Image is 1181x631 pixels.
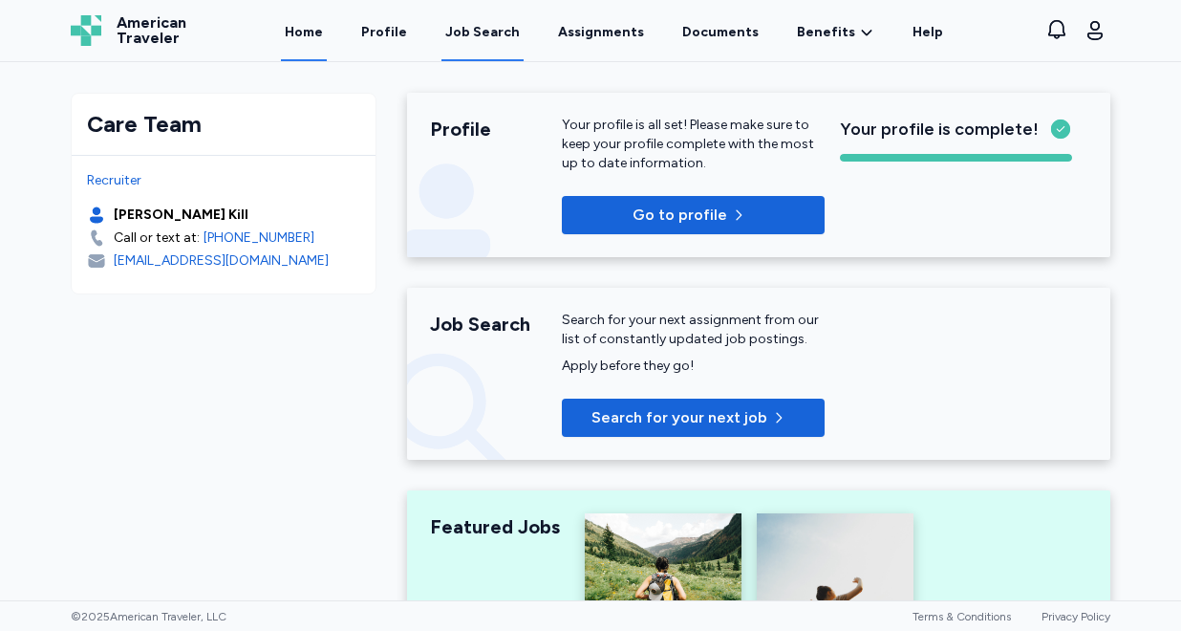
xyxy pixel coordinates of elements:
div: Your profile is all set! Please make sure to keep your profile complete with the most up to date ... [562,116,825,173]
a: Home [281,2,327,61]
div: Care Team [87,109,360,140]
div: [EMAIL_ADDRESS][DOMAIN_NAME] [114,251,329,271]
div: Job Search [445,23,520,42]
span: Go to profile [633,204,727,227]
a: Privacy Policy [1041,610,1110,623]
div: Call or text at: [114,228,200,248]
div: Recruiter [87,171,360,190]
button: Search for your next job [562,399,825,437]
div: Job Search [430,311,562,337]
span: Search for your next job [591,406,767,429]
a: Job Search [441,2,524,61]
div: [PERSON_NAME] Kill [114,206,248,225]
div: Featured Jobs [430,513,562,540]
img: Highest Paying [585,513,741,618]
a: Benefits [797,23,874,42]
span: American Traveler [117,15,186,46]
a: Terms & Conditions [913,610,1011,623]
div: Apply before they go! [562,357,825,376]
img: Recently Added [757,513,913,618]
span: Your profile is complete! [840,116,1039,142]
button: Go to profile [562,196,825,234]
a: [PHONE_NUMBER] [204,228,314,248]
span: © 2025 American Traveler, LLC [71,609,226,624]
div: Search for your next assignment from our list of constantly updated job postings. [562,311,825,349]
div: Profile [430,116,562,142]
img: Logo [71,15,101,46]
span: Benefits [797,23,855,42]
